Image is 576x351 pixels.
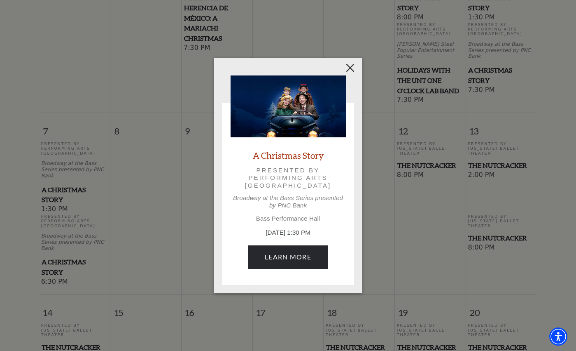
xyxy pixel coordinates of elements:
[549,327,567,346] div: Accessibility Menu
[231,194,346,209] p: Broadway at the Bass Series presented by PNC Bank
[231,228,346,238] p: [DATE] 1:30 PM
[231,215,346,222] p: Bass Performance Hall
[231,75,346,137] img: A Christmas Story
[253,150,324,161] a: A Christmas Story
[242,167,334,189] p: Presented by Performing Arts [GEOGRAPHIC_DATA]
[342,60,358,76] button: Close
[248,245,328,269] a: December 7, 1:30 PM Learn More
